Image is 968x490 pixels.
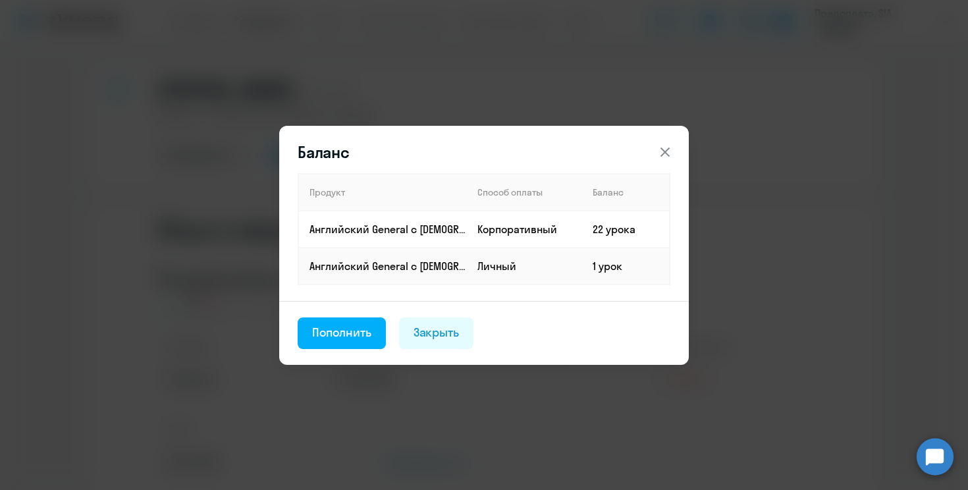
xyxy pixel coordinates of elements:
th: Продукт [298,174,467,211]
td: 22 урока [582,211,670,248]
th: Способ оплаты [467,174,582,211]
button: Закрыть [399,317,474,349]
td: Личный [467,248,582,285]
button: Пополнить [298,317,386,349]
p: Английский General с [DEMOGRAPHIC_DATA] преподавателем [309,222,466,236]
td: Корпоративный [467,211,582,248]
td: 1 урок [582,248,670,285]
div: Пополнить [312,324,371,341]
header: Баланс [279,142,689,163]
th: Баланс [582,174,670,211]
div: Закрыть [414,324,460,341]
p: Английский General с [DEMOGRAPHIC_DATA] преподавателем [309,259,466,273]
